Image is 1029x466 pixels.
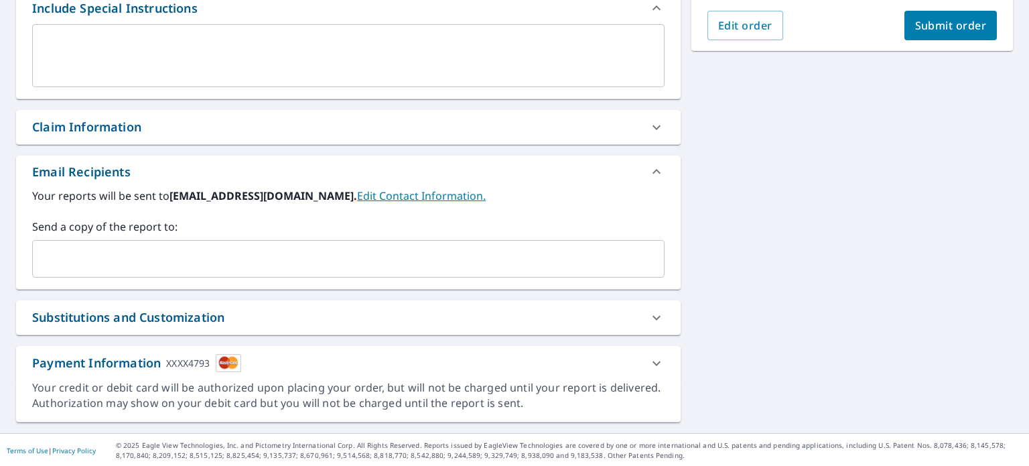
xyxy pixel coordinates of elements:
[166,354,210,372] div: XXXX4793
[32,308,224,327] div: Substitutions and Customization
[16,346,681,380] div: Payment InformationXXXX4793cardImage
[915,18,987,33] span: Submit order
[32,380,665,411] div: Your credit or debit card will be authorized upon placing your order, but will not be charged unt...
[32,188,665,204] label: Your reports will be sent to
[904,11,998,40] button: Submit order
[52,446,96,455] a: Privacy Policy
[7,446,48,455] a: Terms of Use
[707,11,783,40] button: Edit order
[32,354,241,372] div: Payment Information
[16,300,681,335] div: Substitutions and Customization
[32,118,141,136] div: Claim Information
[357,188,486,203] a: EditContactInfo
[32,219,665,235] label: Send a copy of the report to:
[16,156,681,188] div: Email Recipients
[216,354,241,372] img: cardImage
[116,441,1022,461] p: © 2025 Eagle View Technologies, Inc. and Pictometry International Corp. All Rights Reserved. Repo...
[7,447,96,455] p: |
[169,188,357,203] b: [EMAIL_ADDRESS][DOMAIN_NAME].
[16,110,681,144] div: Claim Information
[718,18,772,33] span: Edit order
[32,163,131,181] div: Email Recipients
